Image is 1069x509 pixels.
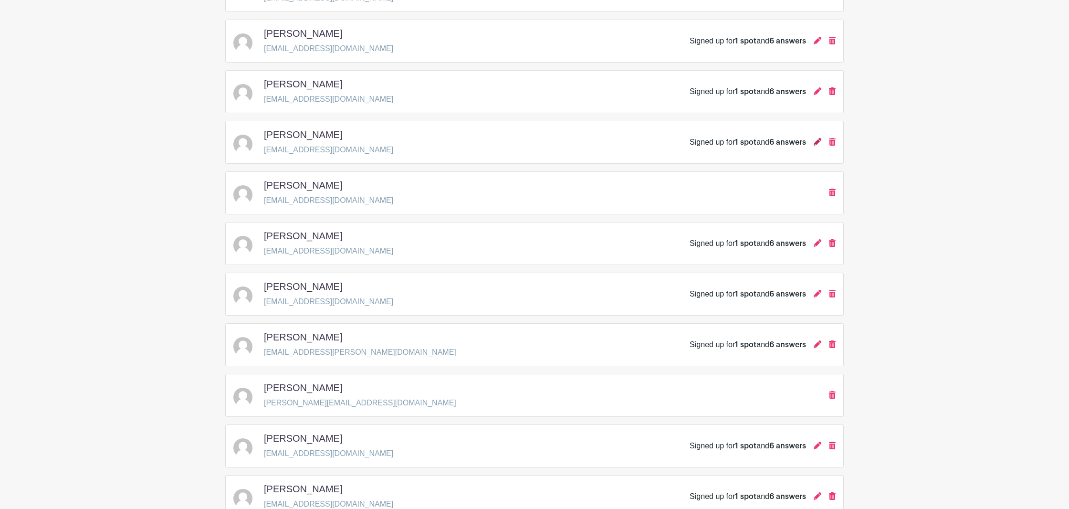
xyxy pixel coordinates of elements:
span: 1 spot [735,240,756,247]
p: [EMAIL_ADDRESS][DOMAIN_NAME] [264,195,393,206]
span: 1 spot [735,37,756,45]
div: Signed up for and [690,440,806,452]
img: default-ce2991bfa6775e67f084385cd625a349d9dcbb7a52a09fb2fda1e96e2d18dcdb.png [233,337,252,356]
img: default-ce2991bfa6775e67f084385cd625a349d9dcbb7a52a09fb2fda1e96e2d18dcdb.png [233,84,252,103]
p: [EMAIL_ADDRESS][DOMAIN_NAME] [264,144,393,156]
p: [EMAIL_ADDRESS][DOMAIN_NAME] [264,448,393,459]
span: 1 spot [735,442,756,450]
span: 6 answers [769,442,806,450]
div: Signed up for and [690,35,806,47]
h5: [PERSON_NAME] [264,180,342,191]
span: 6 answers [769,37,806,45]
span: 6 answers [769,493,806,500]
img: default-ce2991bfa6775e67f084385cd625a349d9dcbb7a52a09fb2fda1e96e2d18dcdb.png [233,135,252,154]
span: 1 spot [735,493,756,500]
span: 6 answers [769,290,806,298]
div: Signed up for and [690,238,806,249]
p: [EMAIL_ADDRESS][DOMAIN_NAME] [264,296,393,308]
img: default-ce2991bfa6775e67f084385cd625a349d9dcbb7a52a09fb2fda1e96e2d18dcdb.png [233,489,252,508]
h5: [PERSON_NAME] [264,382,342,393]
div: Signed up for and [690,288,806,300]
h5: [PERSON_NAME] [264,433,342,444]
div: Signed up for and [690,339,806,350]
img: default-ce2991bfa6775e67f084385cd625a349d9dcbb7a52a09fb2fda1e96e2d18dcdb.png [233,438,252,457]
span: 1 spot [735,290,756,298]
span: 6 answers [769,240,806,247]
span: 6 answers [769,88,806,95]
div: Signed up for and [690,137,806,148]
img: default-ce2991bfa6775e67f084385cd625a349d9dcbb7a52a09fb2fda1e96e2d18dcdb.png [233,33,252,53]
span: 1 spot [735,88,756,95]
p: [EMAIL_ADDRESS][PERSON_NAME][DOMAIN_NAME] [264,347,456,358]
h5: [PERSON_NAME] [264,331,342,343]
h5: [PERSON_NAME] [264,483,342,495]
span: 1 spot [735,341,756,349]
p: [EMAIL_ADDRESS][DOMAIN_NAME] [264,94,393,105]
h5: [PERSON_NAME] [264,78,342,90]
span: 6 answers [769,341,806,349]
p: [PERSON_NAME][EMAIL_ADDRESS][DOMAIN_NAME] [264,397,456,409]
span: 1 spot [735,138,756,146]
p: [EMAIL_ADDRESS][DOMAIN_NAME] [264,43,393,54]
img: default-ce2991bfa6775e67f084385cd625a349d9dcbb7a52a09fb2fda1e96e2d18dcdb.png [233,236,252,255]
div: Signed up for and [690,491,806,502]
img: default-ce2991bfa6775e67f084385cd625a349d9dcbb7a52a09fb2fda1e96e2d18dcdb.png [233,286,252,306]
h5: [PERSON_NAME] [264,129,342,140]
h5: [PERSON_NAME] [264,28,342,39]
h5: [PERSON_NAME] [264,281,342,292]
p: [EMAIL_ADDRESS][DOMAIN_NAME] [264,245,393,257]
span: 6 answers [769,138,806,146]
h5: [PERSON_NAME] [264,230,342,242]
img: default-ce2991bfa6775e67f084385cd625a349d9dcbb7a52a09fb2fda1e96e2d18dcdb.png [233,185,252,204]
img: default-ce2991bfa6775e67f084385cd625a349d9dcbb7a52a09fb2fda1e96e2d18dcdb.png [233,388,252,407]
div: Signed up for and [690,86,806,97]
